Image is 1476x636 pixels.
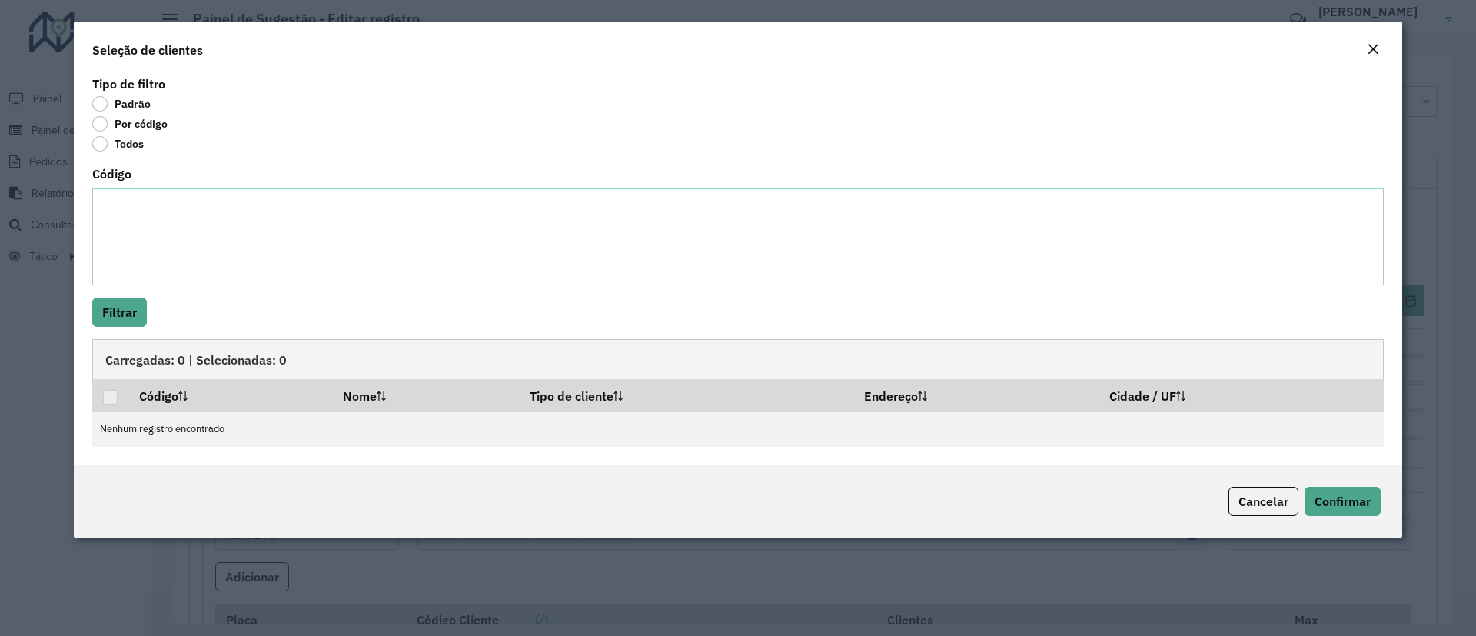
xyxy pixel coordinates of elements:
span: Confirmar [1315,494,1371,509]
div: Carregadas: 0 | Selecionadas: 0 [92,339,1384,379]
button: Filtrar [92,298,147,327]
th: Cidade / UF [1099,379,1384,411]
th: Tipo de cliente [520,379,853,411]
label: Por código [92,116,168,132]
label: Código [92,165,131,183]
label: Tipo de filtro [92,75,165,93]
th: Endereço [853,379,1099,411]
th: Nome [332,379,520,411]
td: Nenhum registro encontrado [92,412,1384,447]
button: Cancelar [1228,487,1298,516]
label: Padrão [92,96,151,112]
button: Confirmar [1305,487,1381,516]
em: Fechar [1367,43,1379,55]
h4: Seleção de clientes [92,41,203,59]
label: Todos [92,136,144,152]
button: Close [1362,40,1384,60]
th: Código [128,379,331,411]
span: Cancelar [1238,494,1288,509]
